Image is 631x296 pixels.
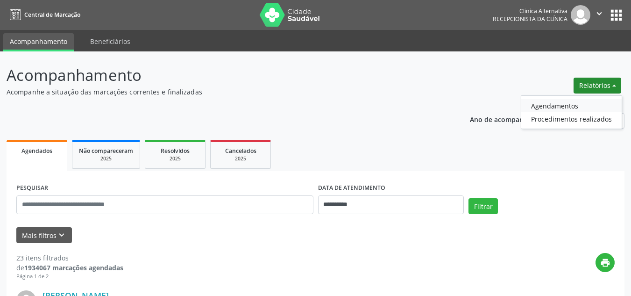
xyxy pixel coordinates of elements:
div: 2025 [217,155,264,162]
div: Página 1 de 2 [16,273,123,281]
label: DATA DE ATENDIMENTO [318,181,385,195]
div: 2025 [79,155,133,162]
div: Clinica Alternativa [493,7,567,15]
img: img [571,5,590,25]
div: 2025 [152,155,199,162]
button: Mais filtroskeyboard_arrow_down [16,227,72,244]
span: Não compareceram [79,147,133,155]
button: apps [608,7,624,23]
ul: Relatórios [521,95,622,129]
div: de [16,263,123,273]
div: 23 itens filtrados [16,253,123,263]
button: print [596,253,615,272]
a: Central de Marcação [7,7,80,22]
i: keyboard_arrow_down [57,230,67,240]
p: Acompanhe a situação das marcações correntes e finalizadas [7,87,439,97]
span: Agendados [21,147,52,155]
i:  [594,8,604,19]
a: Agendamentos [521,99,622,112]
span: Central de Marcação [24,11,80,19]
a: Beneficiários [84,33,137,50]
button: Filtrar [468,198,498,214]
span: Cancelados [225,147,256,155]
i: print [600,258,610,268]
a: Procedimentos realizados [521,112,622,125]
a: Acompanhamento [3,33,74,51]
p: Ano de acompanhamento [470,113,553,125]
button:  [590,5,608,25]
strong: 1934067 marcações agendadas [24,263,123,272]
span: Recepcionista da clínica [493,15,567,23]
button: Relatórios [574,78,621,94]
span: Resolvidos [161,147,190,155]
label: PESQUISAR [16,181,48,195]
p: Acompanhamento [7,64,439,87]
